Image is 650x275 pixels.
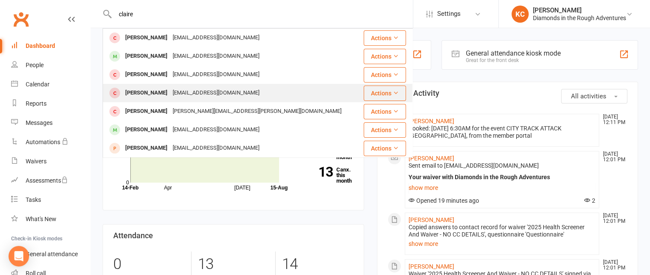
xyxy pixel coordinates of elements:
span: 2 [584,197,595,204]
div: [PERSON_NAME] [533,6,626,14]
a: [PERSON_NAME] [409,216,454,223]
a: 13Canx. this month [303,167,353,183]
a: Dashboard [11,36,90,56]
div: Automations [26,139,60,145]
a: show more [409,182,596,194]
div: Your waiver with Diamonds in the Rough Adventures [409,174,596,181]
a: Messages [11,113,90,133]
input: Search... [112,8,413,20]
div: [PERSON_NAME] [123,50,170,62]
h3: Recent Activity [388,89,628,98]
div: General attendance [26,251,78,257]
div: Calendar [26,81,50,88]
div: [EMAIL_ADDRESS][DOMAIN_NAME] [170,142,262,154]
a: Waivers [11,152,90,171]
div: Messages [26,119,53,126]
div: [EMAIL_ADDRESS][DOMAIN_NAME] [170,50,262,62]
div: Open Intercom Messenger [9,246,29,266]
div: Assessments [26,177,68,184]
span: Sent email to [EMAIL_ADDRESS][DOMAIN_NAME] [409,162,539,169]
a: Tasks [11,190,90,210]
div: General attendance kiosk mode [466,49,561,57]
a: Assessments [11,171,90,190]
time: [DATE] 12:01 PM [599,151,627,163]
button: Actions [364,141,406,156]
a: Reports [11,94,90,113]
strong: 13 [303,166,333,178]
a: What's New [11,210,90,229]
a: Clubworx [10,9,32,30]
button: Actions [364,122,406,138]
div: [PERSON_NAME] [123,142,170,154]
a: Automations [11,133,90,152]
div: KC [512,6,529,23]
div: [EMAIL_ADDRESS][DOMAIN_NAME] [170,68,262,81]
h3: Attendance [113,231,353,240]
span: All activities [571,92,606,100]
div: [EMAIL_ADDRESS][DOMAIN_NAME] [170,87,262,99]
div: Diamonds in the Rough Adventures [533,14,626,22]
a: [PERSON_NAME] [409,118,454,124]
div: People [26,62,44,68]
a: show more [409,238,596,248]
button: Actions [364,104,406,119]
div: Reports [26,100,47,107]
a: [PERSON_NAME] [409,155,454,162]
button: Actions [364,67,406,83]
a: [PERSON_NAME] [409,263,454,270]
a: General attendance kiosk mode [11,245,90,264]
div: [PERSON_NAME] [123,32,170,44]
div: Copied answers to contact record for waiver '2025 Health Screener And Waiver - NO CC DETAILS', qu... [409,224,596,238]
div: [PERSON_NAME] [123,105,170,118]
button: Actions [364,30,406,46]
div: [PERSON_NAME] [123,124,170,136]
button: Actions [364,86,406,101]
div: [EMAIL_ADDRESS][DOMAIN_NAME] [170,124,262,136]
span: Settings [437,4,461,24]
div: Booked: [DATE] 6:30AM for the event CITY TRACK ATTACK [GEOGRAPHIC_DATA], from the member portal [409,125,596,139]
div: [PERSON_NAME] [123,68,170,81]
div: Tasks [26,196,41,203]
time: [DATE] 12:01 PM [599,260,627,271]
div: Waivers [26,158,47,165]
button: All activities [561,89,627,103]
div: [PERSON_NAME] [123,87,170,99]
span: Opened 19 minutes ago [409,197,479,204]
a: Calendar [11,75,90,94]
time: [DATE] 12:01 PM [599,213,627,224]
div: Great for the front desk [466,57,561,63]
div: What's New [26,216,56,222]
div: Dashboard [26,42,55,49]
div: [EMAIL_ADDRESS][DOMAIN_NAME] [170,32,262,44]
button: Actions [364,49,406,64]
div: [PERSON_NAME][EMAIL_ADDRESS][PERSON_NAME][DOMAIN_NAME] [170,105,344,118]
a: People [11,56,90,75]
time: [DATE] 12:11 PM [599,114,627,125]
